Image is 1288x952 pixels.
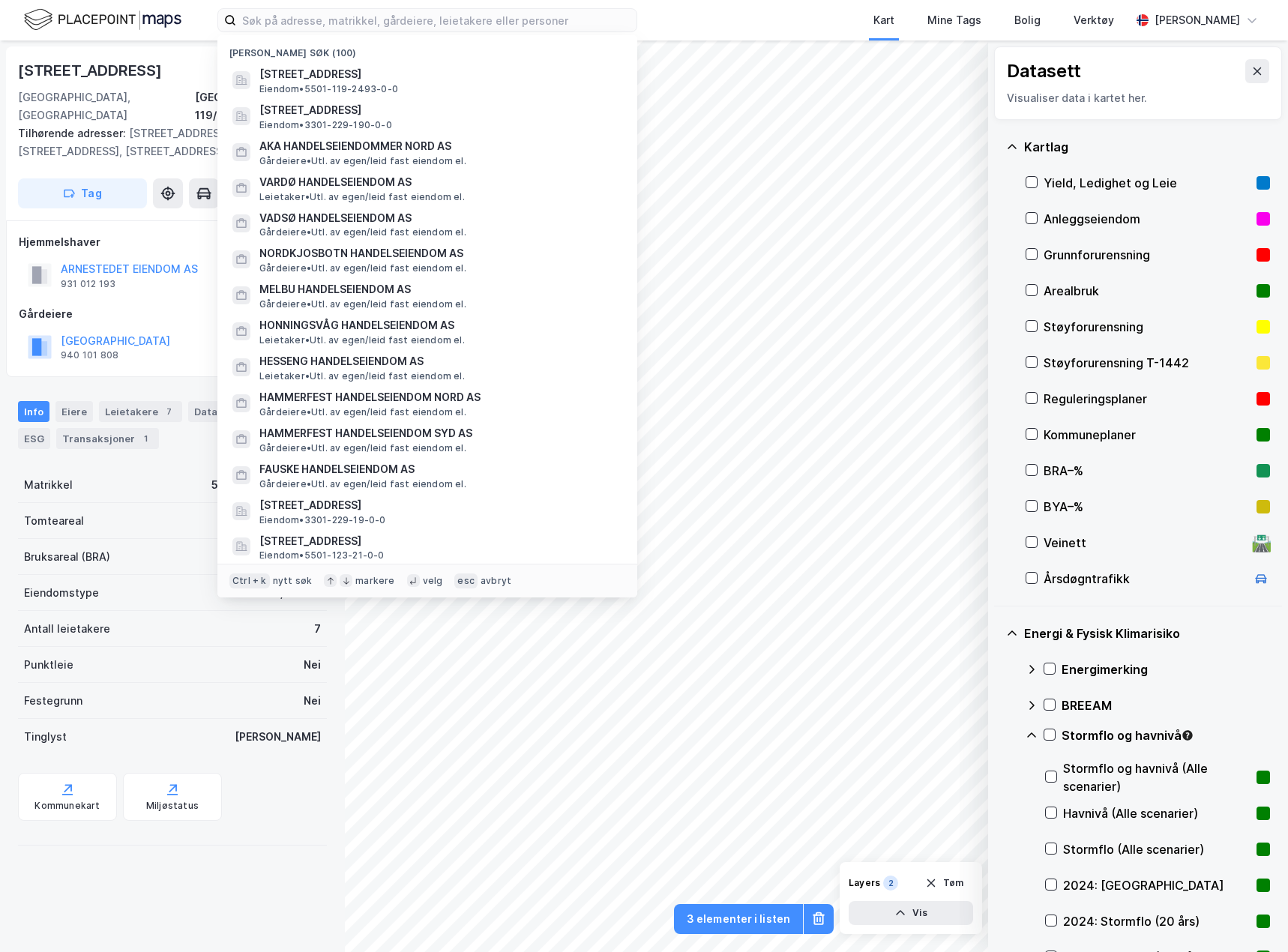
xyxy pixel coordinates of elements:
span: AKA HANDELSEIENDOMMER NORD AS [259,137,619,155]
div: Datasett [1007,59,1081,83]
div: Havnivå (Alle scenarier) [1063,804,1251,822]
div: BYA–% [1044,498,1251,516]
div: Tomteareal [24,512,84,530]
span: HESSENG HANDELSEIENDOM AS [259,352,619,370]
div: Eiendomstype [24,584,99,602]
div: [GEOGRAPHIC_DATA], 119/2493 [195,88,327,124]
span: Gårdeiere • Utl. av egen/leid fast eiendom el. [259,226,466,238]
div: Yield, Ledighet og Leie [1044,174,1251,192]
span: VARDØ HANDELSEIENDOM AS [259,173,619,191]
div: esc [454,573,478,588]
span: Leietaker • Utl. av egen/leid fast eiendom el. [259,334,465,346]
div: 7 [314,620,321,638]
div: 7 [161,404,176,419]
div: [PERSON_NAME] [235,728,321,746]
div: velg [423,575,443,587]
div: Energi & Fysisk Klimarisiko [1024,624,1270,642]
span: [STREET_ADDRESS] [259,65,619,83]
div: Verktøy [1074,11,1114,29]
div: [PERSON_NAME] [1155,11,1240,29]
span: Gårdeiere • Utl. av egen/leid fast eiendom el. [259,262,466,274]
div: Info [18,401,49,422]
span: Gårdeiere • Utl. av egen/leid fast eiendom el. [259,406,466,418]
div: [STREET_ADDRESS] [18,58,165,82]
div: 2024: [GEOGRAPHIC_DATA] [1063,876,1251,894]
div: Stormflo og havnivå (Alle scenarier) [1063,759,1251,795]
div: Kommunekart [34,800,100,812]
span: VADSØ HANDELSEIENDOM AS [259,209,619,227]
div: [GEOGRAPHIC_DATA], [GEOGRAPHIC_DATA] [18,88,195,124]
span: Leietaker • Utl. av egen/leid fast eiendom el. [259,370,465,382]
div: Kartlag [1024,138,1270,156]
div: Mine Tags [927,11,981,29]
div: Punktleie [24,656,73,674]
span: Eiendom • 3301-229-19-0-0 [259,514,386,526]
span: [STREET_ADDRESS] [259,101,619,119]
div: Grunnforurensning [1044,246,1251,264]
div: Festegrunn [24,692,82,710]
div: Gårdeiere [19,305,326,323]
span: Gårdeiere • Utl. av egen/leid fast eiendom el. [259,155,466,167]
div: Antall leietakere [24,620,110,638]
div: Veinett [1044,534,1246,552]
span: Gårdeiere • Utl. av egen/leid fast eiendom el. [259,478,466,490]
div: Layers [849,877,880,889]
div: Bruksareal (BRA) [24,548,110,566]
div: [STREET_ADDRESS], [STREET_ADDRESS], [STREET_ADDRESS] [18,124,315,160]
div: 2 [883,876,898,891]
div: Stormflo og havnivå [1062,726,1270,744]
div: BRA–% [1044,462,1251,480]
div: Støyforurensning T-1442 [1044,354,1251,372]
div: Miljøstatus [146,800,199,812]
div: Årsdøgntrafikk [1044,570,1246,588]
div: avbryt [481,575,511,587]
button: 3 elementer i listen [674,904,803,934]
div: Leietakere [99,401,182,422]
div: Tinglyst [24,728,67,746]
span: HONNINGSVÅG HANDELSEIENDOM AS [259,316,619,334]
div: [PERSON_NAME] søk (100) [217,35,637,62]
span: [STREET_ADDRESS] [259,532,619,550]
div: nytt søk [273,575,313,587]
span: Gårdeiere • Utl. av egen/leid fast eiendom el. [259,298,466,310]
span: FAUSKE HANDELSEIENDOM AS [259,460,619,478]
div: Arealbruk [1044,282,1251,300]
div: Visualiser data i kartet her. [1007,89,1269,107]
span: Eiendom • 5501-123-21-0-0 [259,549,385,561]
div: Tooltip anchor [1181,729,1194,742]
div: Nei [304,692,321,710]
div: 931 012 193 [61,278,115,290]
span: Leietaker • Utl. av egen/leid fast eiendom el. [259,191,465,203]
input: Søk på adresse, matrikkel, gårdeiere, leietakere eller personer [236,9,637,31]
div: markere [355,575,394,587]
div: 940 101 808 [61,349,118,361]
span: [STREET_ADDRESS] [259,496,619,514]
span: NORDKJOSBOTN HANDELSEIENDOM AS [259,244,619,262]
span: Gårdeiere • Utl. av egen/leid fast eiendom el. [259,442,466,454]
div: BREEAM [1062,696,1270,714]
div: 5501-119-2493-0-0 [211,476,321,494]
iframe: Chat Widget [1213,880,1288,952]
div: 2024: Stormflo (20 års) [1063,912,1251,930]
div: Nei [304,656,321,674]
div: Datasett [188,401,262,422]
div: Kommuneplaner [1044,426,1251,444]
button: Tag [18,178,147,208]
div: Bolig [1014,11,1041,29]
div: Matrikkel [24,476,73,494]
div: Energimerking [1062,660,1270,678]
span: MELBU HANDELSEIENDOM AS [259,280,619,298]
span: Tilhørende adresser: [18,127,129,139]
div: Transaksjoner [56,428,159,449]
div: Kart [873,11,894,29]
div: Ctrl + k [229,573,270,588]
button: Vis [849,901,973,925]
div: Støyforurensning [1044,318,1251,336]
img: logo.f888ab2527a4732fd821a326f86c7f29.svg [24,7,181,33]
span: HAMMERFEST HANDELSEIENDOM NORD AS [259,388,619,406]
div: ESG [18,428,50,449]
div: Stormflo (Alle scenarier) [1063,840,1251,858]
span: Eiendom • 3301-229-190-0-0 [259,119,392,131]
span: Eiendom • 5501-119-2493-0-0 [259,83,398,95]
span: HAMMERFEST HANDELSEIENDOM SYD AS [259,424,619,442]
